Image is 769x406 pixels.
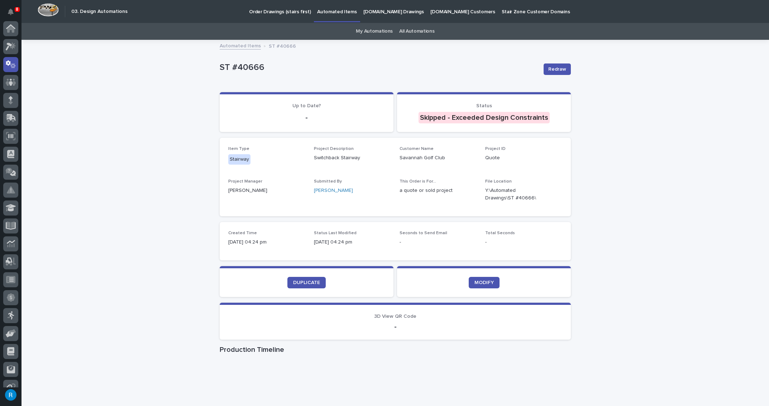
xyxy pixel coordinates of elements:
[228,187,305,194] p: [PERSON_NAME]
[269,42,296,49] p: ST #40666
[314,187,353,194] a: [PERSON_NAME]
[228,179,262,184] span: Project Manager
[314,147,354,151] span: Project Description
[400,179,436,184] span: This Order is For...
[293,280,320,285] span: DUPLICATE
[474,280,494,285] span: MODIFY
[485,231,515,235] span: Total Seconds
[220,62,538,73] p: ST #40666
[356,23,393,40] a: My Automations
[476,103,492,108] span: Status
[287,277,326,288] a: DUPLICATE
[314,239,391,246] p: [DATE] 04:24 pm
[485,187,545,202] : Y:\Automated Drawings\ST #40666\
[314,231,357,235] span: Status Last Modified
[228,113,385,122] p: -
[469,277,500,288] a: MODIFY
[400,154,477,162] p: Savannah Golf Club
[374,314,416,319] span: 3D View QR Code
[485,154,562,162] p: Quote
[419,112,550,123] div: Skipped - Exceeded Design Constraints
[292,103,321,108] span: Up to Date?
[16,7,18,12] p: 8
[485,239,562,246] p: -
[228,239,305,246] p: [DATE] 04:24 pm
[485,147,506,151] span: Project ID
[400,239,477,246] p: -
[220,345,571,354] h1: Production Timeline
[220,41,261,49] a: Automated Items
[228,147,249,151] span: Item Type
[38,3,59,16] img: Workspace Logo
[71,9,128,15] h2: 03. Design Automations
[399,23,434,40] a: All Automations
[548,66,566,73] span: Redraw
[9,9,18,20] div: Notifications8
[485,179,512,184] span: File Location
[400,147,434,151] span: Customer Name
[228,322,562,331] p: -
[3,4,18,19] button: Notifications
[400,187,477,194] p: a quote or sold project
[228,231,257,235] span: Created Time
[314,154,391,162] p: Switchback Stairway
[400,231,447,235] span: Seconds to Send Email
[228,154,250,165] div: Stairway
[544,63,571,75] button: Redraw
[3,387,18,402] button: users-avatar
[314,179,342,184] span: Submitted By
